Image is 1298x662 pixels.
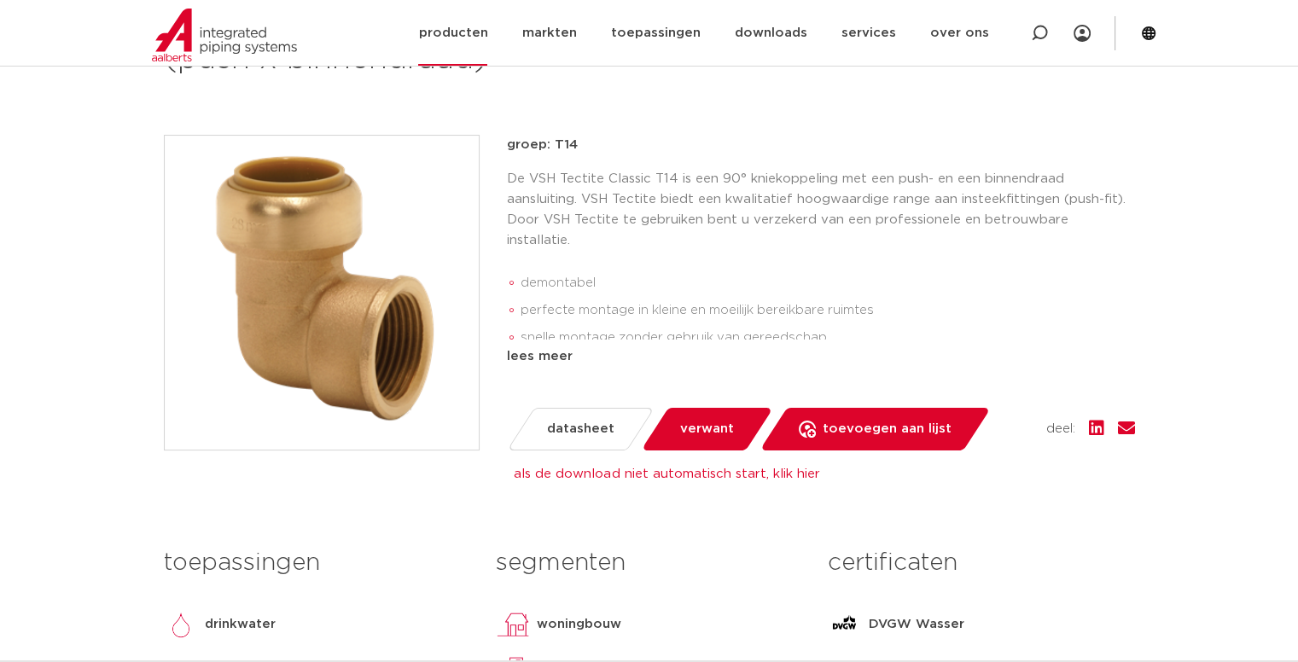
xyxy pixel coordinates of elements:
span: verwant [680,415,734,443]
p: groep: T14 [507,135,1135,155]
p: DVGW Wasser [869,614,964,635]
span: deel: [1046,419,1075,439]
p: De VSH Tectite Classic T14 is een 90° kniekoppeling met een push- en een binnendraad aansluiting.... [507,169,1135,251]
span: datasheet [547,415,614,443]
a: datasheet [506,408,654,450]
div: lees meer [507,346,1135,367]
p: drinkwater [205,614,276,635]
img: Product Image for VSH Tectite Classic kniekoppeling 90° (push x binnendraad) [165,136,479,450]
h3: toepassingen [164,546,470,580]
span: toevoegen aan lijst [823,415,952,443]
li: demontabel [521,270,1135,297]
img: DVGW Wasser [828,607,862,642]
img: drinkwater [164,607,198,642]
h3: segmenten [496,546,802,580]
a: verwant [640,408,772,450]
li: perfecte montage in kleine en moeilijk bereikbare ruimtes [521,297,1135,324]
p: woningbouw [537,614,621,635]
img: woningbouw [496,607,530,642]
a: als de download niet automatisch start, klik hier [514,467,819,480]
li: snelle montage zonder gebruik van gereedschap [521,324,1135,351]
h3: certificaten [828,546,1134,580]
